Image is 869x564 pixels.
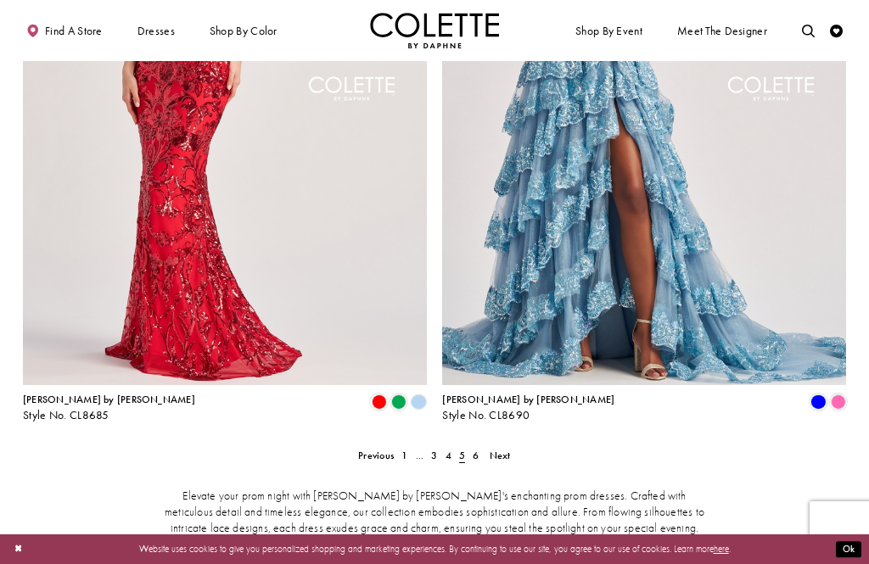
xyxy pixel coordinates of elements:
[210,25,278,37] span: Shop by color
[810,394,826,410] i: Blue
[370,13,499,48] img: Colette by Daphne
[469,446,483,465] a: 6
[23,13,105,48] a: Find a store
[836,541,861,557] button: Submit Dialog
[23,393,195,406] span: [PERSON_NAME] by [PERSON_NAME]
[473,449,479,462] span: 6
[412,446,428,465] a: ...
[428,446,441,465] a: 3
[714,543,729,555] a: here
[485,446,514,465] a: Next Page
[358,449,394,462] span: Previous
[134,13,178,48] span: Dresses
[93,540,776,557] p: Website uses cookies to give you personalized shopping and marketing experiences. By continuing t...
[572,13,645,48] span: Shop By Event
[416,449,424,462] span: ...
[455,446,468,465] span: Current page
[799,13,818,48] a: Toggle search
[45,25,103,37] span: Find a store
[827,13,846,48] a: Check Wishlist
[442,393,614,406] span: [PERSON_NAME] by [PERSON_NAME]
[674,13,771,48] a: Meet the designer
[355,446,398,465] a: Prev Page
[401,449,407,462] span: 1
[442,408,530,422] span: Style No. CL8690
[459,449,465,462] span: 5
[370,13,499,48] a: Visit Home Page
[137,25,175,37] span: Dresses
[446,449,451,462] span: 4
[441,446,455,465] a: 4
[431,449,437,462] span: 3
[490,449,511,462] span: Next
[831,394,846,410] i: Pink
[206,13,280,48] span: Shop by color
[391,394,406,410] i: Emerald
[575,25,642,37] span: Shop By Event
[411,394,426,410] i: Periwinkle
[677,25,767,37] span: Meet the designer
[23,408,109,422] span: Style No. CL8685
[8,538,29,561] button: Close Dialog
[442,394,614,422] div: Colette by Daphne Style No. CL8690
[371,394,386,410] i: Red
[398,446,412,465] a: 1
[23,394,195,422] div: Colette by Daphne Style No. CL8685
